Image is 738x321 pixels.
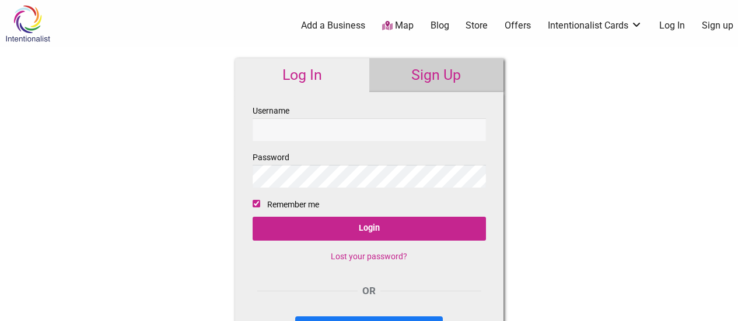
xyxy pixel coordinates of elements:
[253,150,486,188] label: Password
[235,58,369,92] a: Log In
[369,58,503,92] a: Sign Up
[548,19,642,32] a: Intentionalist Cards
[466,19,488,32] a: Store
[431,19,449,32] a: Blog
[382,19,414,33] a: Map
[659,19,685,32] a: Log In
[301,19,365,32] a: Add a Business
[253,104,486,141] label: Username
[253,118,486,141] input: Username
[267,197,319,212] label: Remember me
[331,252,407,261] a: Lost your password?
[253,284,486,299] div: OR
[253,165,486,188] input: Password
[505,19,531,32] a: Offers
[702,19,733,32] a: Sign up
[253,217,486,241] input: Login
